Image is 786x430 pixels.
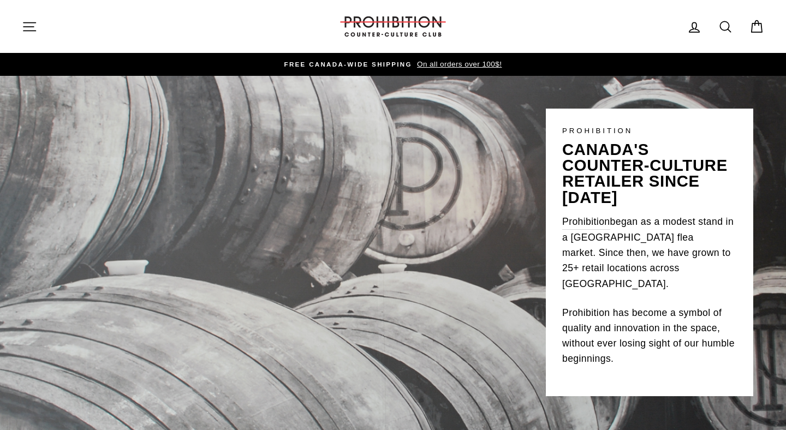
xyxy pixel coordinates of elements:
p: Prohibition has become a symbol of quality and innovation in the space, without ever losing sight... [562,305,737,367]
span: On all orders over 100$! [414,60,502,68]
a: Prohibition [562,214,610,230]
span: FREE CANADA-WIDE SHIPPING [284,61,412,68]
p: canada's counter-culture retailer since [DATE] [562,142,737,206]
img: PROHIBITION COUNTER-CULTURE CLUB [338,16,448,37]
p: PROHIBITION [562,125,737,136]
a: FREE CANADA-WIDE SHIPPING On all orders over 100$! [25,58,761,70]
p: began as a modest stand in a [GEOGRAPHIC_DATA] flea market. Since then, we have grown to 25+ reta... [562,214,737,291]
